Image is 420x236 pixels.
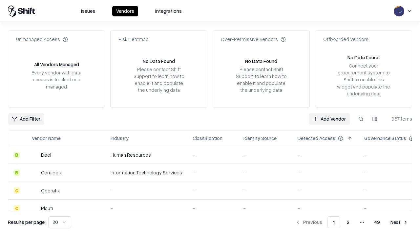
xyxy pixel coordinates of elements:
[41,187,60,194] div: Operatix
[8,219,46,226] p: Results per page:
[151,6,186,16] button: Integrations
[243,135,277,142] div: Identity Source
[243,187,287,194] div: -
[323,36,368,43] div: Offboarded Vendors
[32,135,61,142] div: Vendor Name
[243,169,287,176] div: -
[193,151,233,158] div: -
[8,113,44,125] button: Add Filter
[13,187,20,194] div: C
[243,205,287,212] div: -
[41,169,62,176] div: Coralogix
[16,36,68,43] div: Unmanaged Access
[132,66,186,94] div: Please contact Shift Support to learn how to enable it and populate the underlying data
[221,36,286,43] div: Over-Permissive Vendors
[298,187,354,194] div: -
[369,216,385,228] button: 49
[386,115,412,122] div: 967 items
[193,169,233,176] div: -
[298,205,354,212] div: -
[291,216,412,228] nav: pagination
[193,187,233,194] div: -
[111,205,182,212] div: -
[193,205,233,212] div: -
[32,152,38,158] img: Deel
[13,205,20,211] div: C
[29,69,84,90] div: Every vendor with data access is tracked and managed
[243,151,287,158] div: -
[309,113,350,125] a: Add Vendor
[387,216,412,228] button: Next
[342,216,355,228] button: 2
[118,36,149,43] div: Risk Heatmap
[32,169,38,176] img: Coralogix
[41,151,51,158] div: Deel
[13,169,20,176] div: B
[364,135,406,142] div: Governance Status
[298,135,335,142] div: Detected Access
[111,187,182,194] div: -
[327,216,340,228] button: 1
[347,54,380,61] div: No Data Found
[298,169,354,176] div: -
[234,66,288,94] div: Please contact Shift Support to learn how to enable it and populate the underlying data
[13,152,20,158] div: B
[336,62,391,97] div: Connect your procurement system to Shift to enable this widget and populate the underlying data
[143,58,175,65] div: No Data Found
[193,135,222,142] div: Classification
[32,205,38,211] img: Plauti
[112,6,138,16] button: Vendors
[111,151,182,158] div: Human Resources
[298,151,354,158] div: -
[41,205,53,212] div: Plauti
[111,169,182,176] div: Information Technology Services
[77,6,99,16] button: Issues
[32,187,38,194] img: Operatix
[34,61,79,68] div: All Vendors Managed
[245,58,277,65] div: No Data Found
[111,135,129,142] div: Industry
